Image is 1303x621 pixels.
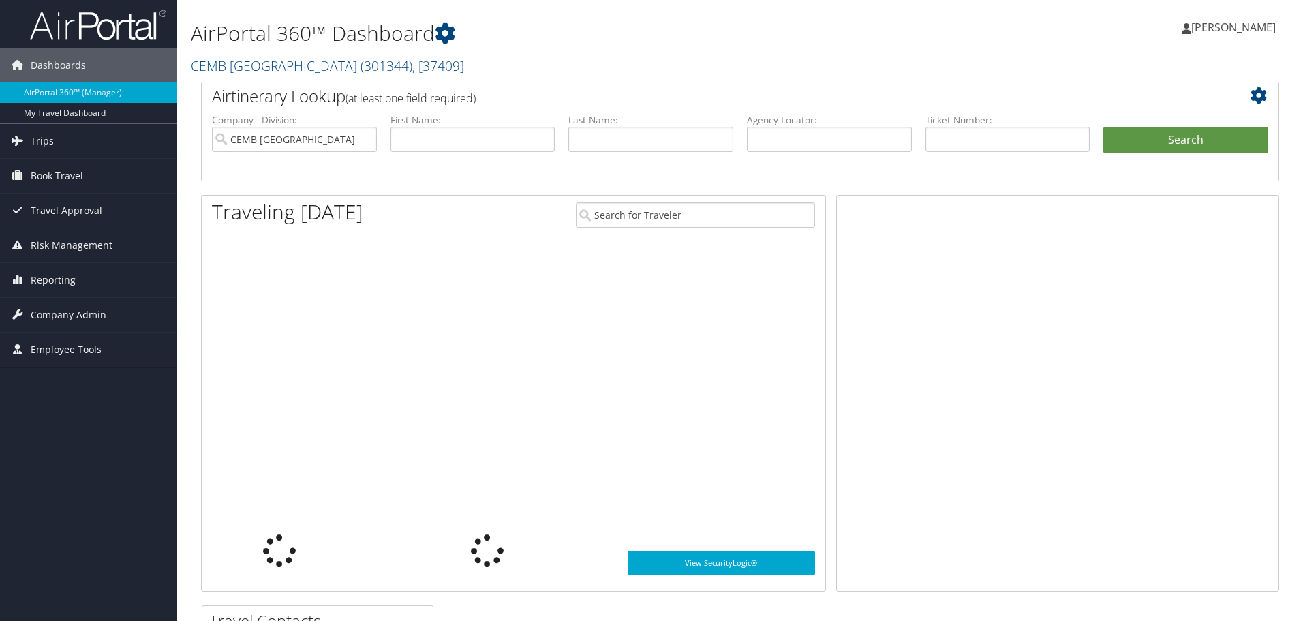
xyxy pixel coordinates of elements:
span: , [ 37409 ] [412,57,464,75]
span: Book Travel [31,159,83,193]
span: Risk Management [31,228,112,262]
span: [PERSON_NAME] [1191,20,1276,35]
span: (at least one field required) [346,91,476,106]
h2: Airtinerary Lookup [212,85,1178,108]
h1: AirPortal 360™ Dashboard [191,19,923,48]
span: Dashboards [31,48,86,82]
label: First Name: [390,113,555,127]
span: ( 301344 ) [361,57,412,75]
img: airportal-logo.png [30,9,166,41]
span: Trips [31,124,54,158]
span: Travel Approval [31,194,102,228]
span: Company Admin [31,298,106,332]
span: Employee Tools [31,333,102,367]
button: Search [1103,127,1268,154]
label: Ticket Number: [925,113,1090,127]
a: CEMB [GEOGRAPHIC_DATA] [191,57,464,75]
h1: Traveling [DATE] [212,198,363,226]
a: View SecurityLogic® [628,551,815,575]
input: Search for Traveler [576,202,815,228]
label: Company - Division: [212,113,377,127]
label: Last Name: [568,113,733,127]
a: [PERSON_NAME] [1182,7,1289,48]
span: Reporting [31,263,76,297]
label: Agency Locator: [747,113,912,127]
